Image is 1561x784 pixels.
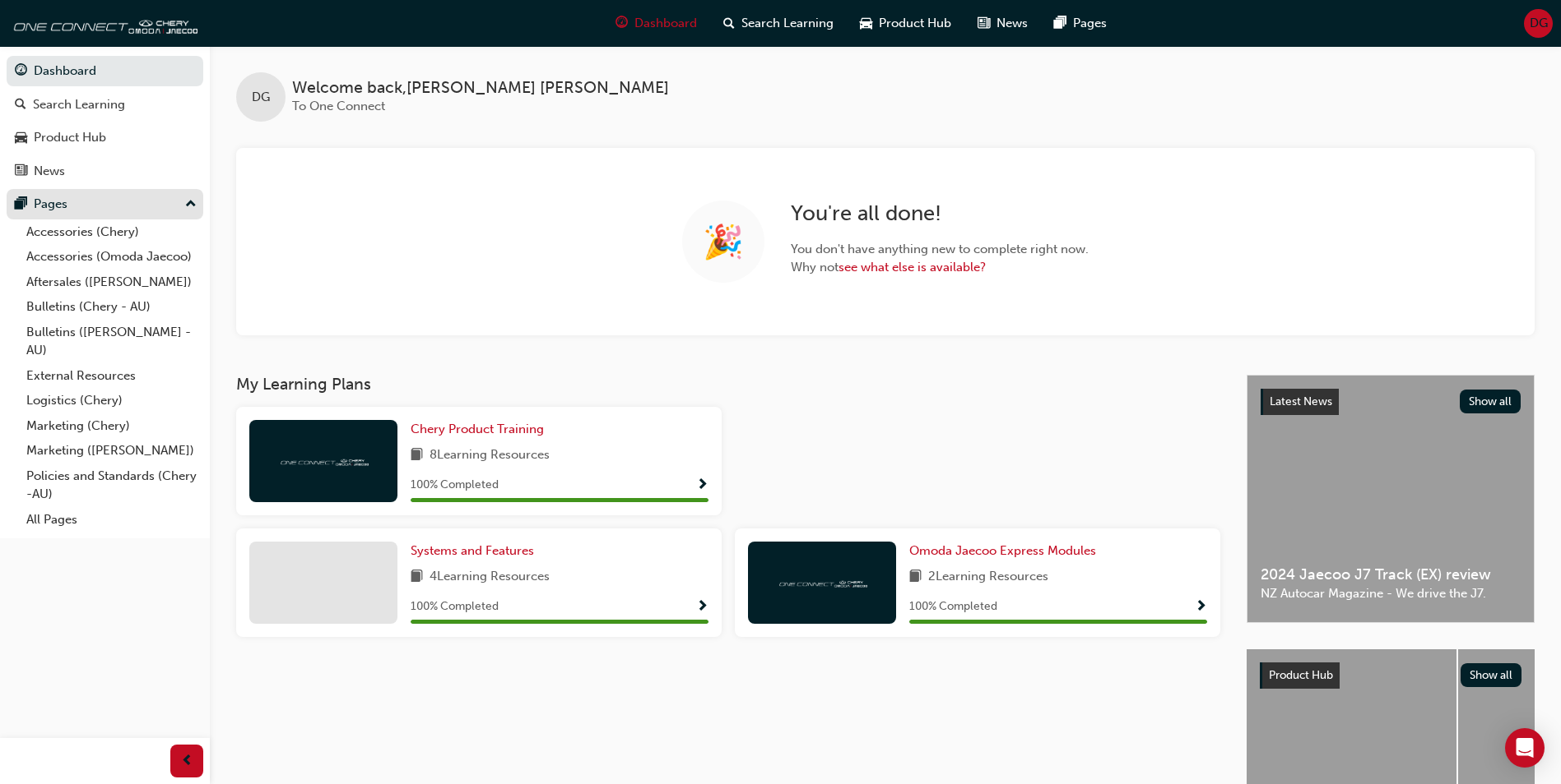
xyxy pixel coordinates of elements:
[20,219,203,245] a: Accessories (Chery)
[15,197,27,212] span: pages-icon
[15,98,26,113] span: search-icon
[20,438,203,463] a: Marketing ([PERSON_NAME])
[411,542,541,560] a: Systems and Features
[1270,394,1332,408] span: Latest News
[20,270,203,295] a: Aftersales ([PERSON_NAME])
[34,195,67,214] div: Pages
[777,574,867,590] img: oneconnect
[7,56,203,86] a: Dashboard
[602,7,710,40] a: guage-iconDashboard
[15,131,27,145] span: car-icon
[741,14,834,33] span: Search Learning
[411,543,534,558] span: Systems and Features
[634,14,697,33] span: Dashboard
[7,122,203,153] a: Product Hub
[1461,663,1522,687] button: Show all
[997,14,1028,33] span: News
[791,240,1089,259] span: You don ' t have anything new to complete right now.
[7,53,203,189] button: DashboardSearch LearningProduct HubNews
[616,13,628,34] span: guage-icon
[909,542,1103,560] a: Omoda Jaecoo Express Modules
[8,7,197,39] img: oneconnect
[20,294,203,320] a: Bulletins (Chery - AU)
[696,597,708,617] button: Show Progress
[292,79,669,98] span: Welcome back , [PERSON_NAME] [PERSON_NAME]
[181,751,193,772] span: prev-icon
[909,567,922,588] span: book-icon
[1041,7,1120,40] a: pages-iconPages
[696,475,708,496] button: Show Progress
[1195,597,1207,617] button: Show Progress
[696,478,708,493] span: Show Progress
[33,95,125,114] div: Search Learning
[411,420,551,439] a: Chery Product Training
[696,600,708,615] span: Show Progress
[879,14,951,33] span: Product Hub
[252,88,270,107] span: DG
[964,7,1041,40] a: news-iconNews
[236,375,1220,394] h3: My Learning Plans
[7,189,203,219] button: Pages
[20,320,203,363] a: Bulletins ([PERSON_NAME] - AU)
[20,363,203,389] a: External Resources
[1530,14,1548,33] span: DG
[34,162,65,181] div: News
[978,13,990,34] span: news-icon
[15,164,27,179] span: news-icon
[1524,9,1553,38] button: DG
[7,156,203,187] a: News
[411,567,423,588] span: book-icon
[430,567,550,588] span: 4 Learning Resources
[292,99,385,113] span: To One Connect
[20,507,203,533] a: All Pages
[278,453,369,468] img: oneconnect
[1260,662,1522,689] a: Product HubShow all
[928,567,1048,588] span: 2 Learning Resources
[1247,375,1535,623] a: Latest NewsShow all2024 Jaecoo J7 Track (EX) reviewNZ Autocar Magazine - We drive the J7.
[847,7,964,40] a: car-iconProduct Hub
[20,463,203,507] a: Policies and Standards (Chery -AU)
[20,244,203,270] a: Accessories (Omoda Jaecoo)
[1261,389,1521,415] a: Latest NewsShow all
[1261,584,1521,603] span: NZ Autocar Magazine - We drive the J7.
[20,388,203,413] a: Logistics (Chery)
[703,233,744,251] span: 🎉
[411,445,423,466] span: book-icon
[791,258,1089,277] span: Why not
[1269,668,1333,682] span: Product Hub
[15,64,27,79] span: guage-icon
[411,422,544,436] span: Chery Product Training
[7,90,203,120] a: Search Learning
[1073,14,1107,33] span: Pages
[34,128,106,147] div: Product Hub
[185,194,197,215] span: up-icon
[909,543,1096,558] span: Omoda Jaecoo Express Modules
[1054,13,1066,34] span: pages-icon
[723,13,735,34] span: search-icon
[411,476,499,495] span: 100 % Completed
[430,445,550,466] span: 8 Learning Resources
[1261,565,1521,584] span: 2024 Jaecoo J7 Track (EX) review
[710,7,847,40] a: search-iconSearch Learning
[839,260,986,274] a: see what else is available?
[860,13,872,34] span: car-icon
[20,413,203,439] a: Marketing (Chery)
[791,201,1089,227] h2: You ' re all done!
[411,597,499,616] span: 100 % Completed
[909,597,997,616] span: 100 % Completed
[1505,728,1545,768] div: Open Intercom Messenger
[1460,390,1522,413] button: Show all
[1195,600,1207,615] span: Show Progress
